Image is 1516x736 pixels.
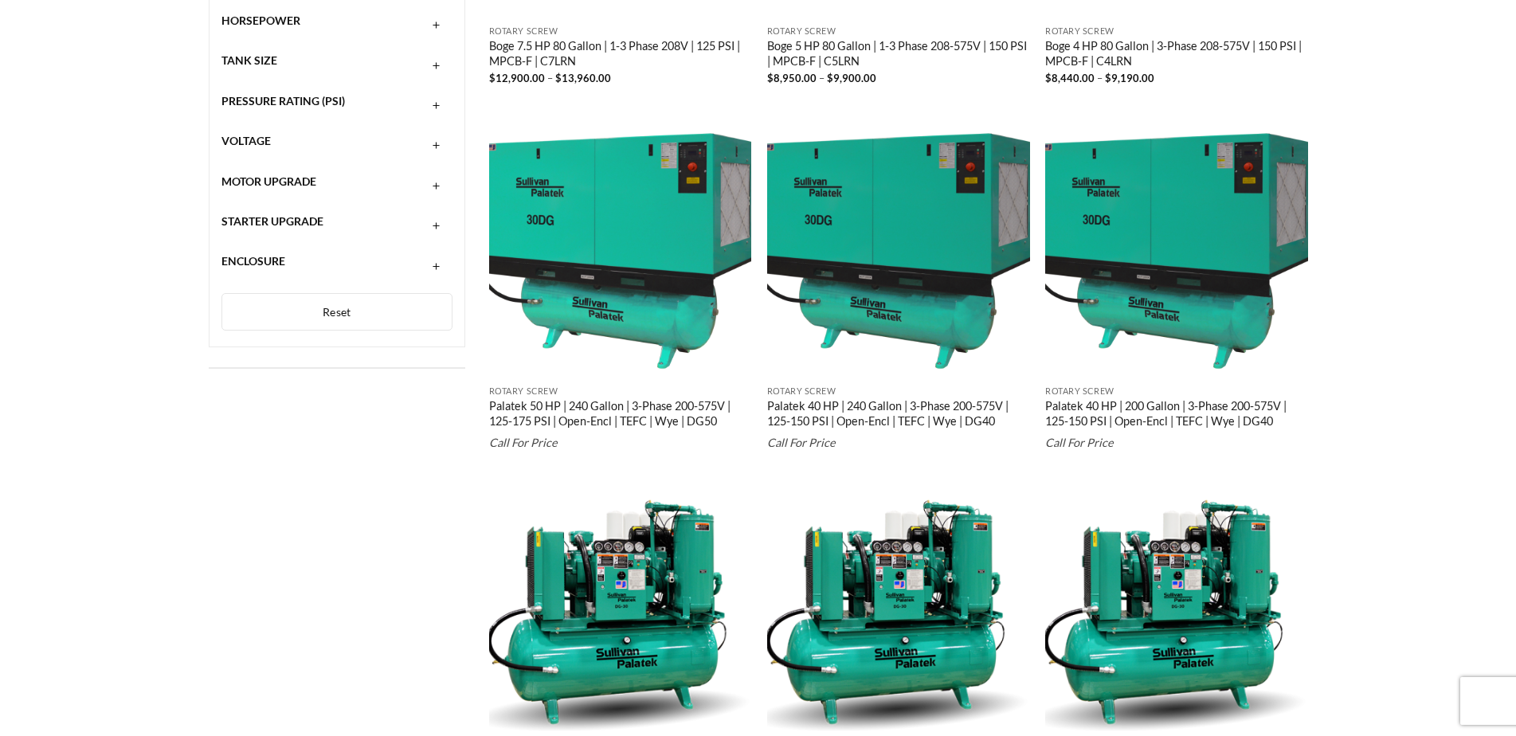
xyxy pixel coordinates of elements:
img: Palatek 40 HP | 200 Gallon | 3-Phase 200-575V | 125-150 PSI | Open-Encl | TEFC | Wye | DG40 [1045,115,1308,378]
a: Boge 4 HP 80 Gallon | 3-Phase 208-575V | 150 PSI | MPCB-F | C4LRN [1045,39,1308,71]
p: Rotary Screw [767,386,1030,397]
bdi: 8,440.00 [1045,72,1095,84]
span: Horsepower [221,14,300,27]
span: Enclosure [221,254,285,268]
span: $ [827,72,833,84]
a: Boge 7.5 HP 80 Gallon | 1-3 Phase 208V | 125 PSI | MPCB-F | C7LRN [489,39,752,71]
p: Rotary Screw [489,26,752,37]
p: Rotary Screw [1045,386,1308,397]
img: Palatek 50 HP | 240 Gallon | 3-Phase 200-575V | 125-175 PSI | Open-Encl | TEFC | Wye | DG50 [489,115,752,378]
bdi: 9,900.00 [827,72,876,84]
bdi: 9,190.00 [1105,72,1154,84]
span: Voltage [221,134,271,147]
em: Call For Price [1045,436,1114,449]
p: Rotary Screw [767,26,1030,37]
span: Reset [323,305,351,319]
em: Call For Price [767,436,836,449]
bdi: 12,900.00 [489,72,545,84]
button: Reset [221,293,453,331]
a: Boge 5 HP 80 Gallon | 1-3 Phase 208-575V | 150 PSI | MPCB-F | C5LRN [767,39,1030,71]
em: Call For Price [489,436,558,449]
a: Palatek 40 HP | 240 Gallon | 3-Phase 200-575V | 125-150 PSI | Open-Encl | TEFC | Wye | DG40 [767,399,1030,431]
p: Rotary Screw [489,386,752,397]
a: Palatek 40 HP | 200 Gallon | 3-Phase 200-575V | 125-150 PSI | Open-Encl | TEFC | Wye | DG40 [1045,399,1308,431]
span: – [547,72,553,84]
span: $ [1105,72,1111,84]
span: $ [489,72,496,84]
span: – [1097,72,1103,84]
a: Palatek 50 HP | 240 Gallon | 3-Phase 200-575V | 125-175 PSI | Open-Encl | TEFC | Wye | DG50 [489,399,752,431]
span: $ [767,72,774,84]
bdi: 8,950.00 [767,72,817,84]
span: – [819,72,825,84]
span: $ [1045,72,1052,84]
span: Tank Size [221,53,277,67]
p: Rotary Screw [1045,26,1308,37]
span: $ [555,72,562,84]
span: Pressure Rating (PSI) [221,94,345,108]
span: Starter Upgrade [221,214,323,228]
span: Motor Upgrade [221,174,316,188]
img: Palatek 40 HP | 240 Gallon | 3-Phase 200-575V | 125-150 PSI | Open-Encl | TEFC | Wye | DG40 [767,115,1030,378]
bdi: 13,960.00 [555,72,611,84]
